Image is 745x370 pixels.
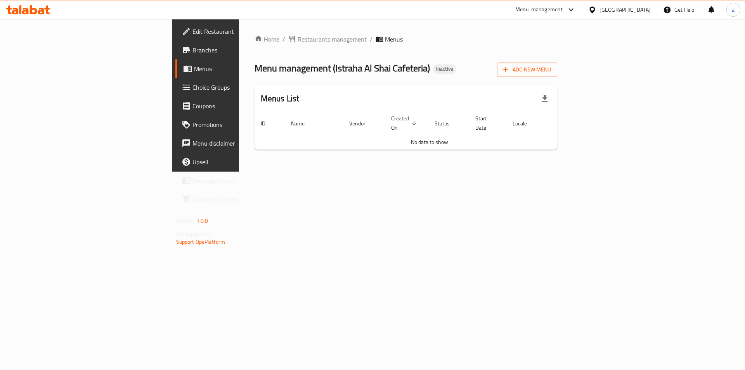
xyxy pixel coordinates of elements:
[196,216,208,226] span: 1.0.0
[433,66,456,72] span: Inactive
[291,119,315,128] span: Name
[176,237,225,247] a: Support.OpsPlatform
[298,35,367,44] span: Restaurants management
[385,35,403,44] span: Menus
[175,59,297,78] a: Menus
[261,119,275,128] span: ID
[176,229,212,239] span: Get support on:
[599,5,651,14] div: [GEOGRAPHIC_DATA]
[255,59,430,77] span: Menu management ( Istraha Al Shai Cafeteria )
[497,63,557,77] button: Add New Menu
[175,41,297,59] a: Branches
[192,157,291,167] span: Upsell
[175,190,297,208] a: Grocery Checklist
[175,78,297,97] a: Choice Groups
[435,119,460,128] span: Status
[515,5,563,14] div: Menu-management
[192,101,291,111] span: Coupons
[175,115,297,134] a: Promotions
[175,97,297,115] a: Coupons
[194,64,291,73] span: Menus
[391,114,419,132] span: Created On
[732,5,735,14] span: a
[176,216,195,226] span: Version:
[255,35,558,44] nav: breadcrumb
[535,89,554,108] div: Export file
[349,119,376,128] span: Vendor
[192,176,291,185] span: Coverage Report
[503,65,551,75] span: Add New Menu
[261,93,300,104] h2: Menus List
[175,22,297,41] a: Edit Restaurant
[192,45,291,55] span: Branches
[513,119,537,128] span: Locale
[192,120,291,129] span: Promotions
[192,83,291,92] span: Choice Groups
[175,134,297,153] a: Menu disclaimer
[411,137,448,147] span: No data to show
[175,171,297,190] a: Coverage Report
[192,27,291,36] span: Edit Restaurant
[546,111,605,135] th: Actions
[370,35,372,44] li: /
[433,64,456,74] div: Inactive
[175,153,297,171] a: Upsell
[192,195,291,204] span: Grocery Checklist
[475,114,497,132] span: Start Date
[288,35,367,44] a: Restaurants management
[192,139,291,148] span: Menu disclaimer
[255,111,605,150] table: enhanced table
